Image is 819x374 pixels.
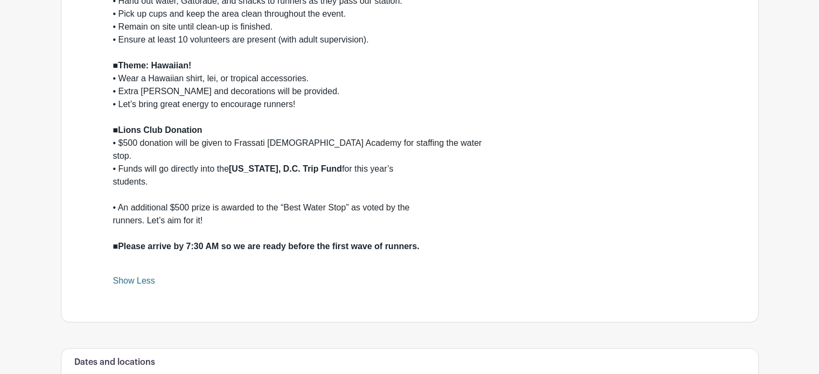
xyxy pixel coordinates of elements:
[118,61,191,70] strong: Theme: Hawaiian!
[113,59,706,72] div: ■
[113,33,706,59] div: • Ensure at least 10 volunteers are present (with adult supervision).
[113,150,706,163] div: stop.
[113,175,706,201] div: students.
[118,125,202,135] strong: Lions Club Donation
[113,214,706,253] div: runners. Let’s aim for it! ■
[113,98,706,124] div: • Let’s bring great energy to encourage runners!
[113,124,706,137] div: ■
[113,276,155,290] a: Show Less
[229,164,342,173] strong: [US_STATE], D.C. Trip Fund
[118,242,419,251] strong: Please arrive by 7:30 AM so we are ready before the first wave of runners.
[113,72,706,85] div: • Wear a Hawaiian shirt, lei, or tropical accessories.
[113,201,706,214] div: • An additional $500 prize is awarded to the “Best Water Stop” as voted by the
[113,137,706,150] div: • $500 donation will be given to Frassati [DEMOGRAPHIC_DATA] Academy for staffing the water
[74,357,155,368] h6: Dates and locations
[113,8,706,20] div: • Pick up cups and keep the area clean throughout the event.
[113,85,706,98] div: • Extra [PERSON_NAME] and decorations will be provided.
[113,20,706,33] div: • Remain on site until clean-up is finished.
[113,163,706,175] div: • Funds will go directly into the for this year’s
